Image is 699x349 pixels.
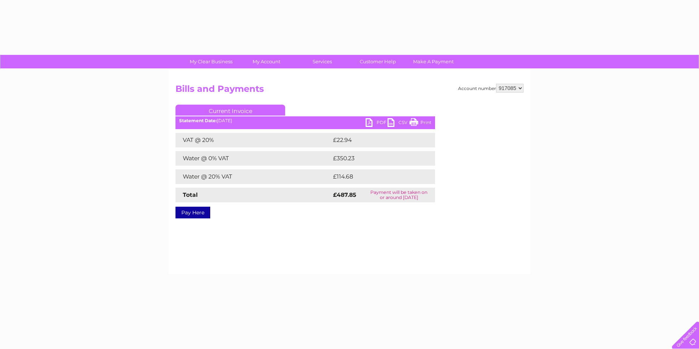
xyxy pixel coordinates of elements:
[331,133,420,147] td: £22.94
[403,55,464,68] a: Make A Payment
[175,151,331,166] td: Water @ 0% VAT
[458,84,524,93] div: Account number
[237,55,297,68] a: My Account
[366,118,388,129] a: PDF
[331,151,422,166] td: £350.23
[348,55,408,68] a: Customer Help
[175,207,210,218] a: Pay Here
[181,55,241,68] a: My Clear Business
[333,191,356,198] strong: £487.85
[388,118,409,129] a: CSV
[175,133,331,147] td: VAT @ 20%
[179,118,217,123] b: Statement Date:
[175,105,285,116] a: Current Invoice
[175,169,331,184] td: Water @ 20% VAT
[183,191,198,198] strong: Total
[292,55,352,68] a: Services
[363,188,435,202] td: Payment will be taken on or around [DATE]
[175,84,524,98] h2: Bills and Payments
[409,118,431,129] a: Print
[331,169,421,184] td: £114.68
[175,118,435,123] div: [DATE]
